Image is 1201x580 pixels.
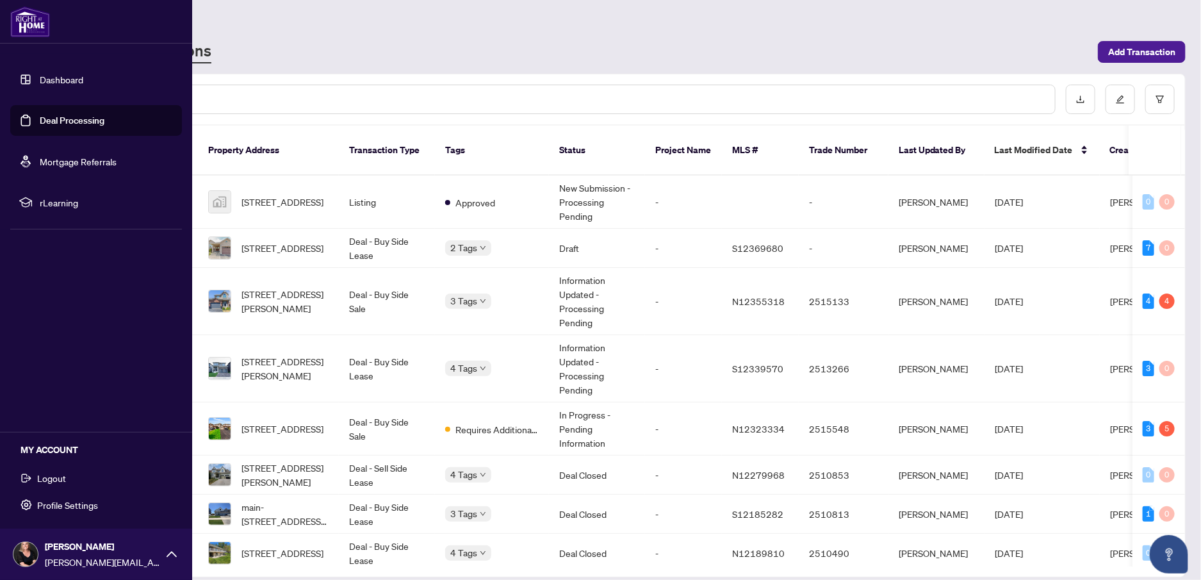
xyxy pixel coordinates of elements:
[995,196,1023,208] span: [DATE]
[241,354,329,383] span: [STREET_ADDRESS][PERSON_NAME]
[435,126,549,176] th: Tags
[209,358,231,379] img: thumbnail-img
[888,126,984,176] th: Last Updated By
[1110,423,1179,435] span: [PERSON_NAME]
[549,456,645,495] td: Deal Closed
[209,237,231,259] img: thumbnail-img
[10,494,182,516] button: Profile Settings
[1143,361,1154,376] div: 3
[732,295,785,307] span: N12355318
[1159,467,1175,483] div: 0
[995,423,1023,435] span: [DATE]
[799,176,888,229] td: -
[37,495,98,515] span: Profile Settings
[37,468,66,488] span: Logout
[241,422,323,436] span: [STREET_ADDRESS]
[888,229,984,268] td: [PERSON_NAME]
[1156,95,1164,104] span: filter
[339,456,435,495] td: Deal - Sell Side Lease
[799,126,888,176] th: Trade Number
[888,402,984,456] td: [PERSON_NAME]
[13,542,38,567] img: Profile Icon
[1143,294,1154,309] div: 4
[549,534,645,573] td: Deal Closed
[549,176,645,229] td: New Submission - Processing Pending
[549,402,645,456] td: In Progress - Pending Information
[10,467,182,489] button: Logout
[480,298,486,304] span: down
[645,126,722,176] th: Project Name
[1143,545,1154,561] div: 0
[209,464,231,486] img: thumbnail-img
[1100,126,1177,176] th: Created By
[339,268,435,335] td: Deal - Buy Side Sale
[339,176,435,229] td: Listing
[1098,41,1186,63] button: Add Transaction
[995,469,1023,481] span: [DATE]
[10,6,50,37] img: logo
[799,495,888,534] td: 2510813
[455,195,495,210] span: Approved
[1159,361,1175,376] div: 0
[241,461,329,489] span: [STREET_ADDRESS][PERSON_NAME]
[241,195,323,209] span: [STREET_ADDRESS]
[450,240,477,255] span: 2 Tags
[1066,85,1095,114] button: download
[732,547,785,559] span: N12189810
[241,287,329,315] span: [STREET_ADDRESS][PERSON_NAME]
[1110,469,1179,481] span: [PERSON_NAME]
[45,540,160,554] span: [PERSON_NAME]
[995,295,1023,307] span: [DATE]
[888,268,984,335] td: [PERSON_NAME]
[480,365,486,372] span: down
[339,335,435,402] td: Deal - Buy Side Lease
[241,546,323,560] span: [STREET_ADDRESS]
[1110,196,1179,208] span: [PERSON_NAME]
[40,74,83,85] a: Dashboard
[995,242,1023,254] span: [DATE]
[209,418,231,440] img: thumbnail-img
[1150,535,1188,574] button: Open asap
[799,534,888,573] td: 2510490
[799,456,888,495] td: 2510853
[1108,42,1175,62] span: Add Transaction
[209,542,231,564] img: thumbnail-img
[1143,194,1154,210] div: 0
[888,176,984,229] td: [PERSON_NAME]
[732,469,785,481] span: N12279968
[732,423,785,435] span: N12323334
[645,534,722,573] td: -
[1143,467,1154,483] div: 0
[209,503,231,525] img: thumbnail-img
[339,126,435,176] th: Transaction Type
[198,126,339,176] th: Property Address
[1159,240,1175,256] div: 0
[339,229,435,268] td: Deal - Buy Side Lease
[549,268,645,335] td: Information Updated - Processing Pending
[1110,295,1179,307] span: [PERSON_NAME]
[732,363,783,374] span: S12339570
[995,143,1073,157] span: Last Modified Date
[645,268,722,335] td: -
[45,555,160,569] span: [PERSON_NAME][EMAIL_ADDRESS][PERSON_NAME][DOMAIN_NAME]
[480,245,486,251] span: down
[995,547,1023,559] span: [DATE]
[1116,95,1125,104] span: edit
[645,335,722,402] td: -
[1143,240,1154,256] div: 7
[888,534,984,573] td: [PERSON_NAME]
[1143,506,1154,522] div: 1
[40,156,117,167] a: Mortgage Referrals
[480,472,486,478] span: down
[799,229,888,268] td: -
[1110,242,1179,254] span: [PERSON_NAME]
[888,335,984,402] td: [PERSON_NAME]
[450,467,477,482] span: 4 Tags
[549,229,645,268] td: Draft
[1110,547,1179,559] span: [PERSON_NAME]
[455,422,539,436] span: Requires Additional Docs
[645,495,722,534] td: -
[40,115,104,126] a: Deal Processing
[645,176,722,229] td: -
[549,335,645,402] td: Information Updated - Processing Pending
